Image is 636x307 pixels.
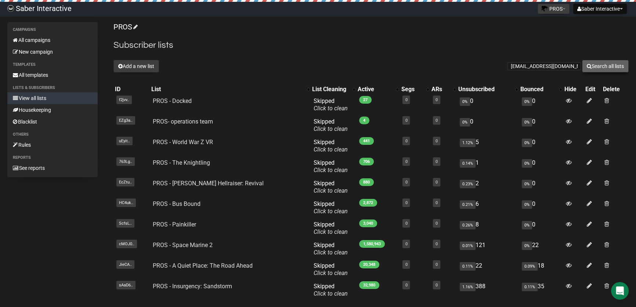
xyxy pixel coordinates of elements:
[314,221,348,235] span: Skipped
[358,86,392,93] div: Active
[436,221,438,226] a: 0
[359,117,369,124] span: 4
[430,84,457,94] th: ARs: No sort applied, activate to apply an ascending sort
[113,39,629,52] h2: Subscriber lists
[116,219,134,228] span: ScfsL..
[519,94,563,115] td: 0
[116,178,134,186] span: EcZtu..
[359,137,374,145] span: 441
[519,177,563,197] td: 0
[460,262,476,271] span: 0.11%
[153,118,213,125] a: PROS- operations team
[314,118,348,132] span: Skipped
[7,139,98,151] a: Rules
[522,262,538,271] span: 0.09%
[116,199,136,207] span: HC4uk..
[405,159,407,164] a: 0
[457,84,519,94] th: Unsubscribed: No sort applied, activate to apply an ascending sort
[519,136,563,156] td: 0
[522,242,532,250] span: 0%
[405,262,407,267] a: 0
[359,281,379,289] span: 32,980
[116,137,133,145] span: uEyit..
[457,156,519,177] td: 1
[519,84,563,94] th: Bounced: No sort applied, activate to apply an ascending sort
[436,97,438,102] a: 0
[460,118,470,126] span: 0%
[314,159,348,174] span: Skipped
[522,200,532,209] span: 0%
[314,262,348,276] span: Skipped
[314,283,348,297] span: Skipped
[458,86,512,93] div: Unsubscribed
[436,200,438,205] a: 0
[564,86,582,93] div: Hide
[405,180,407,185] a: 0
[7,69,98,81] a: All templates
[573,4,627,14] button: Saber Interactive
[116,96,132,104] span: f2jvv..
[7,92,98,104] a: View all lists
[522,180,532,188] span: 0%
[314,105,348,112] a: Click to clean
[314,249,348,256] a: Click to clean
[457,197,519,218] td: 6
[356,84,400,94] th: Active: No sort applied, activate to apply an ascending sort
[611,282,629,300] div: Open Intercom Messenger
[314,167,348,174] a: Click to clean
[436,262,438,267] a: 0
[460,221,476,229] span: 0.26%
[522,159,532,168] span: 0%
[460,200,476,209] span: 0.21%
[150,84,311,94] th: List: No sort applied, activate to apply an ascending sort
[457,218,519,239] td: 8
[359,240,385,248] span: 1,580,943
[405,118,407,123] a: 0
[314,139,348,153] span: Skipped
[359,261,379,268] span: 20,348
[314,187,348,194] a: Click to clean
[405,139,407,143] a: 0
[519,259,563,280] td: 18
[405,200,407,205] a: 0
[457,94,519,115] td: 0
[7,25,98,34] li: Campaigns
[153,221,196,228] a: PROS - Painkiller
[538,4,570,14] button: PROS
[116,260,134,269] span: JieCA..
[436,242,438,246] a: 0
[436,118,438,123] a: 0
[153,242,213,249] a: PROS - Space Marine 2
[359,178,374,186] span: 880
[457,239,519,259] td: 121
[7,130,98,139] li: Others
[519,115,563,136] td: 0
[401,86,423,93] div: Segs
[113,84,150,94] th: ID: No sort applied, sorting is disabled
[116,157,135,166] span: 763Lg..
[7,162,98,174] a: See reports
[460,180,476,188] span: 0.23%
[314,200,348,215] span: Skipped
[519,197,563,218] td: 0
[520,86,556,93] div: Bounced
[7,153,98,162] li: Reports
[582,60,629,72] button: Search all lists
[7,5,14,12] img: ec1bccd4d48495f5e7d53d9a520ba7e5
[460,242,476,250] span: 0.01%
[7,83,98,92] li: Lists & subscribers
[314,146,348,153] a: Click to clean
[312,86,349,93] div: List Cleaning
[522,283,538,291] span: 0.11%
[460,159,476,168] span: 0.14%
[457,259,519,280] td: 22
[457,280,519,300] td: 388
[460,139,476,147] span: 1.12%
[116,240,137,248] span: cMOJ0..
[563,84,583,94] th: Hide: No sort applied, sorting is disabled
[359,158,374,165] span: 706
[314,228,348,235] a: Click to clean
[460,283,476,291] span: 1.16%
[153,97,192,104] a: PROS - Docked
[115,86,148,93] div: ID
